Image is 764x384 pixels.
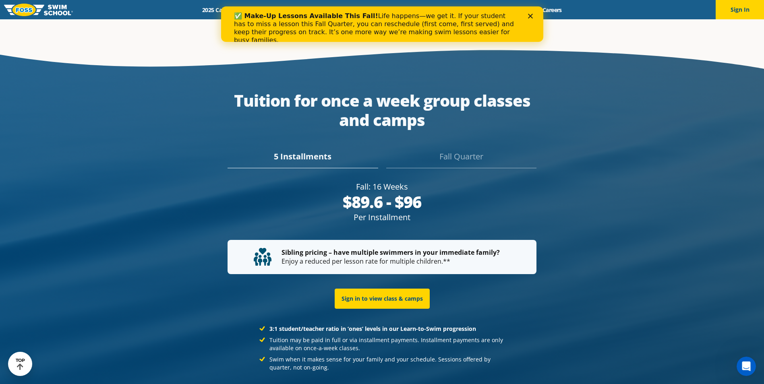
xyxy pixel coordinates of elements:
div: Close [307,7,315,12]
li: Tuition may be paid in full or via installment payments. Installment payments are only available ... [259,336,505,352]
strong: 3:1 student/teacher ratio in ‘ones’ levels in our Learn-to-Swim progression [269,325,476,332]
a: Careers [535,6,569,14]
div: Per Installment [228,212,536,223]
a: Schools [246,6,280,14]
a: Swim Like [PERSON_NAME] [425,6,510,14]
div: Tuition for once a week group classes and camps [228,91,536,130]
img: FOSS Swim School Logo [4,4,73,16]
div: Fall: 16 Weeks [228,181,536,192]
p: Enjoy a reduced per lesson rate for multiple children.** [254,248,510,266]
a: Swim Path® Program [280,6,350,14]
li: Swim when it makes sense for your family and your schedule. Sessions offered by quarter, not on-g... [259,355,505,372]
iframe: Intercom live chat banner [221,6,543,42]
div: TOP [16,358,25,370]
div: 5 Installments [228,151,378,168]
a: Blog [510,6,535,14]
img: tuition-family-children.svg [254,248,271,266]
iframe: Intercom live chat [737,357,756,376]
div: $89.6 - $96 [228,192,536,212]
strong: Sibling pricing – have multiple swimmers in your immediate family? [282,248,500,257]
a: 2025 Calendar [195,6,246,14]
b: ✅ Make-Up Lessons Available This Fall! [13,6,157,13]
a: About [PERSON_NAME] [350,6,425,14]
div: Fall Quarter [386,151,536,168]
div: Life happens—we get it. If your student has to miss a lesson this Fall Quarter, you can reschedul... [13,6,296,38]
a: Sign in to view class & camps [335,289,430,309]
